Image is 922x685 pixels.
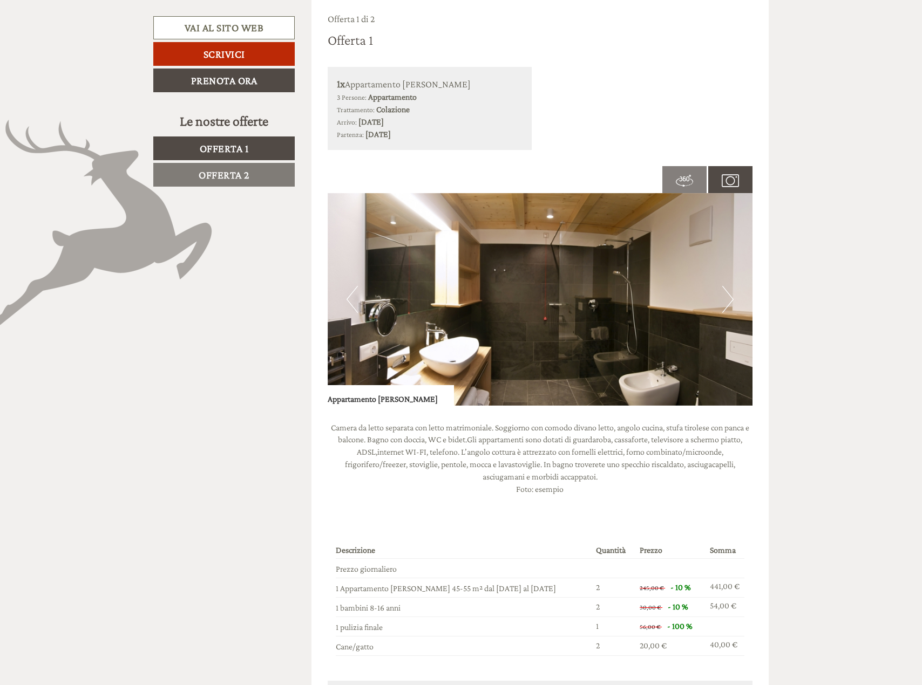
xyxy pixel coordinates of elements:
p: Camera da letto separata con letto matrimoniale. Soggiorno con comodo divano letto, angolo cucina... [328,422,753,496]
td: 1 bambini 8-16 anni [336,598,592,617]
td: 441,00 € [706,578,744,598]
a: Prenota ora [153,68,295,92]
small: 09:29 [16,52,144,60]
b: 1x [337,78,345,90]
div: Le nostre offerte [153,111,295,131]
td: 2 [592,598,635,617]
span: - 100 % [667,621,693,631]
td: 54,00 € [706,598,744,617]
span: 245,00 € [640,584,664,592]
b: [DATE] [358,117,384,126]
b: [DATE] [365,129,391,139]
th: Quantità [592,542,635,559]
img: camera.svg [722,172,739,189]
span: 30,00 € [640,604,661,611]
div: Appartamento [PERSON_NAME] [337,76,523,92]
a: Scrivici [153,42,295,66]
td: Cane/gatto [336,636,592,655]
button: Invia [365,279,426,303]
td: Prezzo giornaliero [336,559,592,578]
th: Prezzo [635,542,706,559]
button: Next [722,286,734,313]
div: Buon giorno, come possiamo aiutarla? [8,29,149,62]
span: 20,00 € [640,641,667,650]
td: 1 pulizia finale [336,617,592,636]
button: Previous [347,286,358,313]
span: - 10 % [668,602,688,611]
small: Arrivo: [337,118,357,126]
td: 2 [592,578,635,598]
div: [DATE] [194,8,232,26]
th: Descrizione [336,542,592,559]
a: Vai al sito web [153,16,295,39]
div: Offerta 1 [328,30,373,50]
img: image [328,193,753,406]
img: 360-grad.svg [676,172,693,189]
span: Offerta 1 di 2 [328,13,375,24]
span: - 10 % [670,583,691,592]
span: Offerta 2 [199,169,249,181]
th: Somma [706,542,744,559]
td: 40,00 € [706,636,744,655]
small: Partenza: [337,131,364,139]
td: 1 Appartamento [PERSON_NAME] 45-55 m² dal [DATE] al [DATE] [336,578,592,598]
small: 3 Persone: [337,93,367,101]
td: 1 [592,617,635,636]
b: Appartamento [368,92,417,101]
div: Appartamento [PERSON_NAME] [328,385,454,406]
div: Zin Senfter Residence [16,31,144,40]
span: Offerta 1 [200,142,249,154]
b: Colazione [376,105,410,114]
small: Trattamento: [337,106,375,114]
td: 2 [592,636,635,655]
span: 56,00 € [640,623,661,631]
